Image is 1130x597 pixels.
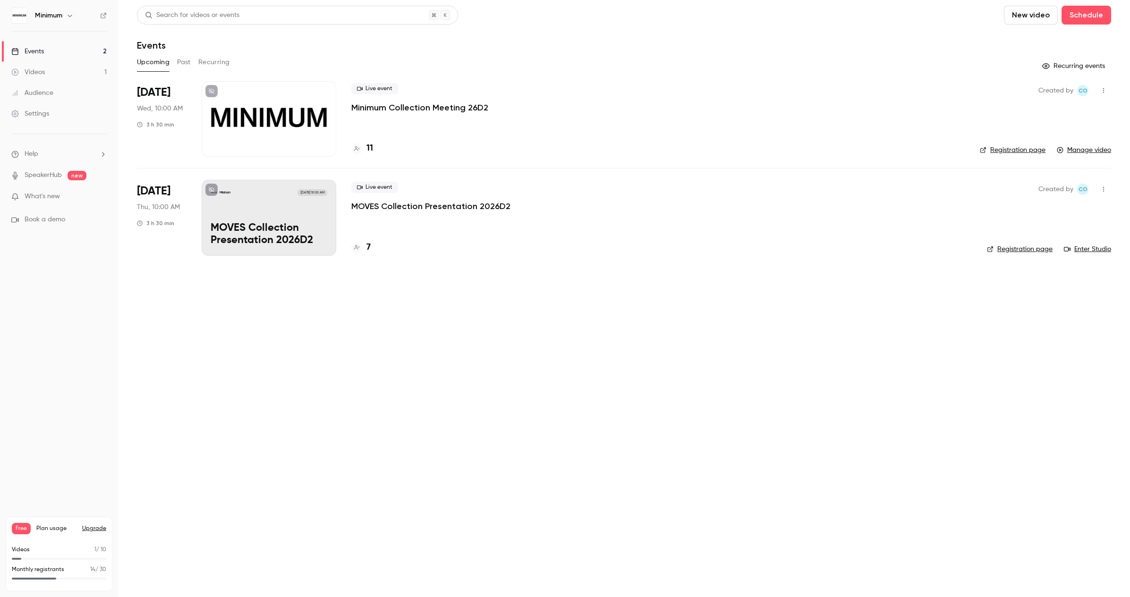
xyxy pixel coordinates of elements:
button: Recurring events [1038,59,1111,74]
a: 7 [351,241,371,254]
span: Created by [1038,85,1073,96]
span: CO [1079,184,1088,195]
span: Christian Oxvig [1077,184,1088,195]
span: Live event [351,83,398,94]
a: 11 [351,142,373,155]
p: Videos [12,546,30,554]
button: Past [177,55,191,70]
h1: Events [137,40,166,51]
span: Thu, 10:00 AM [137,202,180,212]
button: Upgrade [82,525,106,532]
div: 3 h 30 min [137,121,174,128]
p: / 10 [94,546,106,554]
div: Search for videos or events [145,10,239,20]
div: 3 h 30 min [137,219,174,227]
a: MOVES Collection Presentation 2026D2 Minimum[DATE] 10:00 AMMOVES Collection Presentation 2026D2 [202,180,336,255]
p: Monthly registrants [12,565,64,574]
p: Minimum [220,190,230,195]
button: New video [1004,6,1058,25]
p: / 30 [90,565,106,574]
div: Audience [11,88,53,98]
span: Free [12,523,31,534]
a: SpeakerHub [25,170,62,180]
span: CO [1079,85,1088,96]
h4: 7 [366,241,371,254]
button: Recurring [198,55,230,70]
h6: Minimum [35,11,62,20]
p: MOVES Collection Presentation 2026D2 [211,222,327,247]
a: MOVES Collection Presentation 2026D2 [351,201,510,212]
a: Minimum Collection Meeting 26D2 [351,102,488,113]
span: Created by [1038,184,1073,195]
div: Settings [11,109,49,118]
span: Book a demo [25,215,65,225]
div: Videos [11,67,45,77]
span: What's new [25,192,60,202]
span: [DATE] 10:00 AM [297,189,327,196]
a: Registration page [987,244,1053,254]
a: Enter Studio [1064,244,1111,254]
span: Plan usage [36,525,76,532]
div: Sep 18 Thu, 10:00 AM (Europe/Copenhagen) [137,180,187,255]
a: Registration page [980,145,1045,155]
span: Wed, 10:00 AM [137,104,183,113]
div: Events [11,47,44,56]
span: new [68,171,86,180]
div: Sep 17 Wed, 10:00 AM (Europe/Copenhagen) [137,81,187,157]
span: [DATE] [137,184,170,199]
iframe: Noticeable Trigger [95,193,107,201]
span: Live event [351,182,398,193]
span: Help [25,149,38,159]
button: Schedule [1062,6,1111,25]
span: Christian Oxvig [1077,85,1088,96]
span: 1 [94,547,96,553]
span: [DATE] [137,85,170,100]
h4: 11 [366,142,373,155]
button: Upcoming [137,55,170,70]
span: 14 [90,567,95,572]
img: Minimum [12,8,27,23]
li: help-dropdown-opener [11,149,107,159]
a: Manage video [1057,145,1111,155]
